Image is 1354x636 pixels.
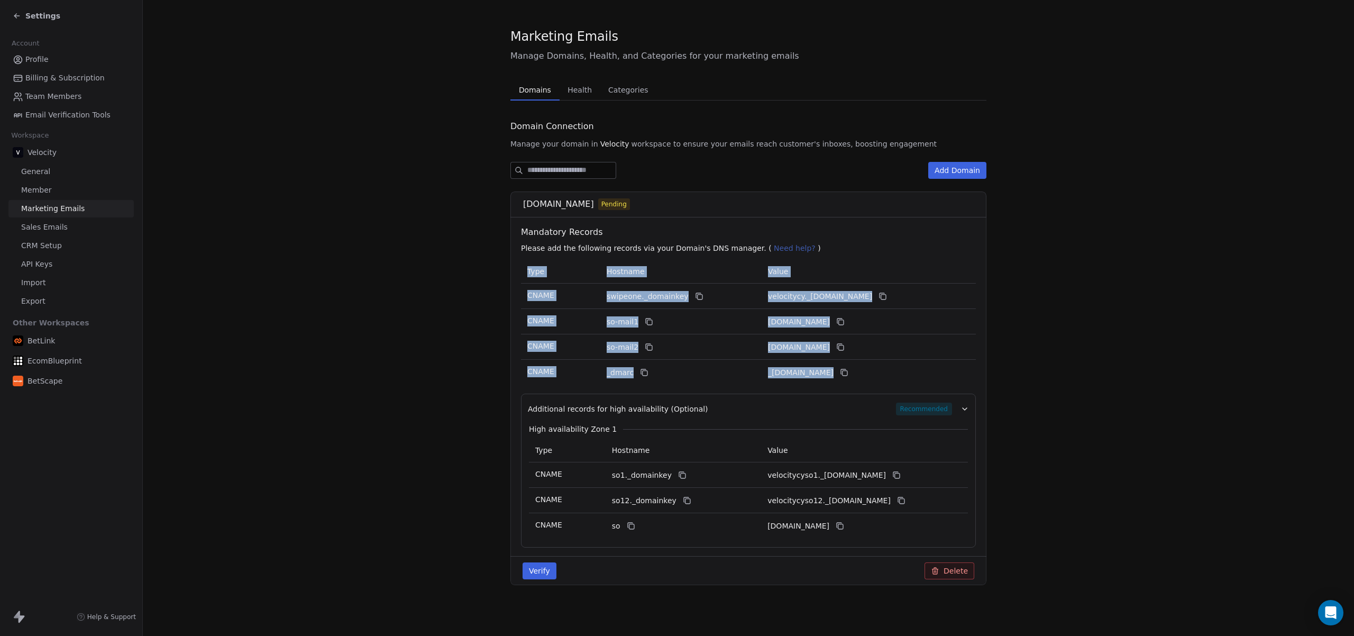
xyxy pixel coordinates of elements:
button: Add Domain [928,162,986,179]
span: velocitycyso12._domainkey.swipeone.email [767,495,891,506]
span: Domains [515,83,555,97]
span: Value [768,267,788,276]
span: so12._domainkey [612,495,676,506]
span: Health [563,83,596,97]
img: icon.png [13,335,23,346]
span: Domain Connection [510,120,594,133]
a: Email Verification Tools [8,106,134,124]
a: Sales Emails [8,219,134,236]
button: Verify [523,562,556,579]
span: so-mail1 [607,316,638,328]
span: velocitycy._domainkey.swipeone.email [768,291,872,302]
img: logo-forms-betscape.jpg [13,376,23,386]
span: Marketing Emails [21,203,85,214]
a: Billing & Subscription [8,69,134,87]
a: CRM Setup [8,237,134,255]
span: so [612,521,620,532]
span: CRM Setup [21,240,62,251]
span: Hostname [612,446,650,455]
button: Additional records for high availability (Optional)Recommended [528,403,969,415]
span: CNAME [535,495,562,504]
a: API Keys [8,256,134,273]
span: _dmarc.swipeone.email [768,367,834,378]
span: Settings [25,11,60,21]
span: Categories [604,83,652,97]
span: Profile [25,54,49,65]
a: Export [8,293,134,310]
span: Other Workspaces [8,314,94,331]
a: Settings [13,11,60,21]
span: Export [21,296,45,307]
span: Account [7,35,44,51]
a: Member [8,181,134,199]
span: High availability Zone 1 [529,424,617,434]
span: velocitycy2.swipeone.email [768,342,830,353]
span: EcomBlueprint [28,356,82,366]
span: BetScape [28,376,62,386]
span: CNAME [527,291,554,299]
p: Type [535,445,599,456]
span: BetLink [28,335,55,346]
span: [DOMAIN_NAME] [523,198,594,211]
span: CNAME [527,342,554,350]
span: Marketing Emails [510,29,618,44]
span: Mandatory Records [521,226,980,239]
span: so1._domainkey [612,470,672,481]
span: CNAME [535,521,562,529]
p: Type [527,266,594,277]
div: Additional records for high availability (Optional)Recommended [528,415,969,539]
a: Import [8,274,134,292]
span: API Keys [21,259,52,270]
span: _dmarc [607,367,634,378]
span: Team Members [25,91,81,102]
a: Team Members [8,88,134,105]
span: Need help? [774,244,816,252]
span: CNAME [535,470,562,478]
span: Pending [601,199,627,209]
span: General [21,166,50,177]
span: workspace to ensure your emails reach [632,139,777,149]
p: Please add the following records via your Domain's DNS manager. ( ) [521,243,980,253]
span: customer's inboxes, boosting engagement [779,139,937,149]
span: Manage Domains, Health, and Categories for your marketing emails [510,50,986,62]
img: 3.png [13,147,23,158]
span: Velocity [600,139,629,149]
span: Email Verification Tools [25,110,111,121]
span: velocitycyso.swipeone.email [767,521,829,532]
a: Help & Support [77,613,136,621]
a: Profile [8,51,134,68]
span: Hostname [607,267,645,276]
span: Billing & Subscription [25,72,105,84]
span: Help & Support [87,613,136,621]
div: Open Intercom Messenger [1318,600,1343,625]
span: swipeone._domainkey [607,291,689,302]
a: General [8,163,134,180]
span: Velocity [28,147,57,158]
span: Import [21,277,45,288]
span: Value [767,446,788,455]
span: Recommended [896,403,952,415]
span: Workspace [7,128,53,143]
span: velocitycyso1._domainkey.swipeone.email [767,470,886,481]
span: Additional records for high availability (Optional) [528,404,708,414]
span: Member [21,185,52,196]
a: Marketing Emails [8,200,134,217]
img: faviconV2.png [13,356,23,366]
span: Sales Emails [21,222,68,233]
span: Manage your domain in [510,139,598,149]
span: CNAME [527,367,554,376]
button: Delete [925,562,974,579]
span: so-mail2 [607,342,638,353]
span: CNAME [527,316,554,325]
span: velocitycy1.swipeone.email [768,316,830,328]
